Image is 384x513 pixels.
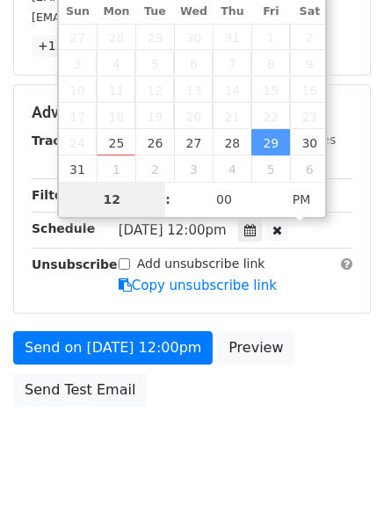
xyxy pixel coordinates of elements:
span: August 13, 2025 [174,76,213,103]
span: July 29, 2025 [135,24,174,50]
strong: Filters [32,188,76,202]
input: Minute [170,182,278,217]
span: August 8, 2025 [251,50,290,76]
span: August 7, 2025 [213,50,251,76]
span: August 17, 2025 [59,103,98,129]
span: August 25, 2025 [97,129,135,155]
span: August 12, 2025 [135,76,174,103]
span: August 22, 2025 [251,103,290,129]
span: August 26, 2025 [135,129,174,155]
a: Send on [DATE] 12:00pm [13,331,213,365]
span: : [165,182,170,217]
a: Copy unsubscribe link [119,278,277,293]
span: Sun [59,6,98,18]
span: August 27, 2025 [174,129,213,155]
a: +12 more [32,35,105,57]
strong: Tracking [32,134,91,148]
span: Fri [251,6,290,18]
span: September 1, 2025 [97,155,135,182]
span: Wed [174,6,213,18]
strong: Schedule [32,221,95,235]
span: July 30, 2025 [174,24,213,50]
span: August 21, 2025 [213,103,251,129]
span: August 3, 2025 [59,50,98,76]
span: Thu [213,6,251,18]
span: August 15, 2025 [251,76,290,103]
span: August 28, 2025 [213,129,251,155]
span: August 19, 2025 [135,103,174,129]
input: Hour [59,182,166,217]
a: Send Test Email [13,373,147,407]
span: August 31, 2025 [59,155,98,182]
span: August 4, 2025 [97,50,135,76]
span: August 23, 2025 [290,103,329,129]
label: Add unsubscribe link [137,255,265,273]
span: July 27, 2025 [59,24,98,50]
span: [DATE] 12:00pm [119,222,227,238]
iframe: Chat Widget [296,429,384,513]
span: August 24, 2025 [59,129,98,155]
span: August 29, 2025 [251,129,290,155]
span: August 18, 2025 [97,103,135,129]
span: Tue [135,6,174,18]
span: August 16, 2025 [290,76,329,103]
span: August 11, 2025 [97,76,135,103]
span: Click to toggle [278,182,326,217]
span: August 2, 2025 [290,24,329,50]
span: July 31, 2025 [213,24,251,50]
span: August 14, 2025 [213,76,251,103]
a: Preview [217,331,294,365]
span: Mon [97,6,135,18]
span: August 9, 2025 [290,50,329,76]
span: September 5, 2025 [251,155,290,182]
span: September 3, 2025 [174,155,213,182]
span: August 30, 2025 [290,129,329,155]
span: August 6, 2025 [174,50,213,76]
span: August 10, 2025 [59,76,98,103]
span: September 4, 2025 [213,155,251,182]
strong: Unsubscribe [32,257,118,271]
span: August 5, 2025 [135,50,174,76]
small: [EMAIL_ADDRESS][DOMAIN_NAME] [32,11,228,24]
h5: Advanced [32,103,352,122]
span: July 28, 2025 [97,24,135,50]
span: August 1, 2025 [251,24,290,50]
span: August 20, 2025 [174,103,213,129]
span: Sat [290,6,329,18]
span: September 6, 2025 [290,155,329,182]
span: September 2, 2025 [135,155,174,182]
